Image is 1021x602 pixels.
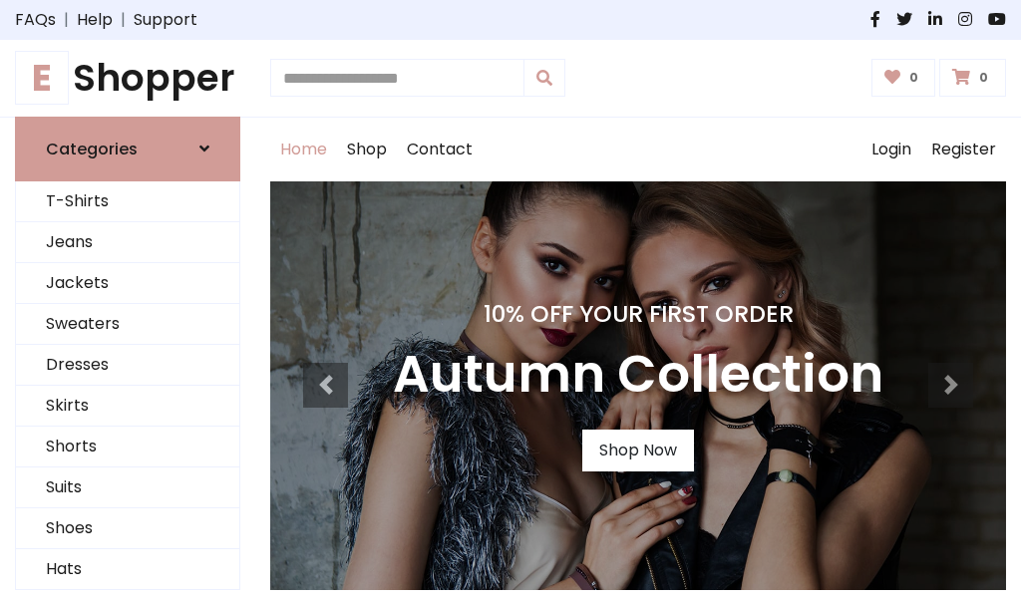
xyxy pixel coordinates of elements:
[393,344,883,406] h3: Autumn Collection
[582,430,694,471] a: Shop Now
[15,56,240,101] a: EShopper
[16,467,239,508] a: Suits
[939,59,1006,97] a: 0
[16,345,239,386] a: Dresses
[16,263,239,304] a: Jackets
[16,508,239,549] a: Shoes
[921,118,1006,181] a: Register
[16,549,239,590] a: Hats
[15,51,69,105] span: E
[16,386,239,427] a: Skirts
[393,300,883,328] h4: 10% Off Your First Order
[16,181,239,222] a: T-Shirts
[16,222,239,263] a: Jeans
[77,8,113,32] a: Help
[871,59,936,97] a: 0
[15,117,240,181] a: Categories
[16,304,239,345] a: Sweaters
[904,69,923,87] span: 0
[397,118,483,181] a: Contact
[56,8,77,32] span: |
[861,118,921,181] a: Login
[15,56,240,101] h1: Shopper
[15,8,56,32] a: FAQs
[134,8,197,32] a: Support
[270,118,337,181] a: Home
[974,69,993,87] span: 0
[113,8,134,32] span: |
[337,118,397,181] a: Shop
[16,427,239,467] a: Shorts
[46,140,138,158] h6: Categories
